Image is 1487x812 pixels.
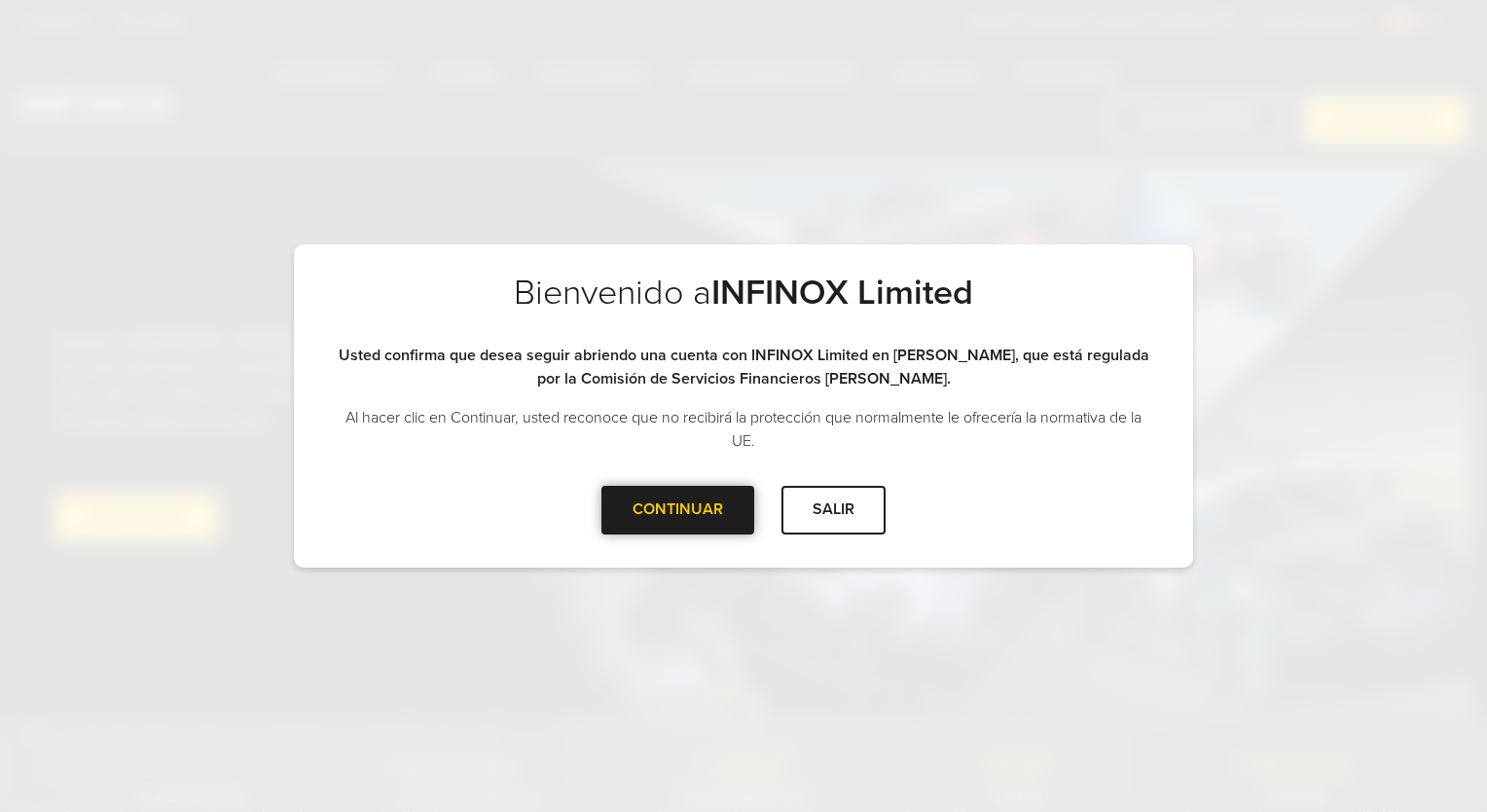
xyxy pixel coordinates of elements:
h2: Bienvenido a [333,272,1154,344]
strong: Usted confirma que desea seguir abriendo una cuenta con INFINOX Limited en [PERSON_NAME], que est... [339,346,1149,388]
strong: INFINOX Limited [711,272,973,314]
div: SALIR [781,486,886,534]
div: CONTINUAR [601,486,754,534]
p: Al hacer clic en Continuar, usted reconoce que no recibirá la protección que normalmente le ofrec... [333,406,1154,453]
